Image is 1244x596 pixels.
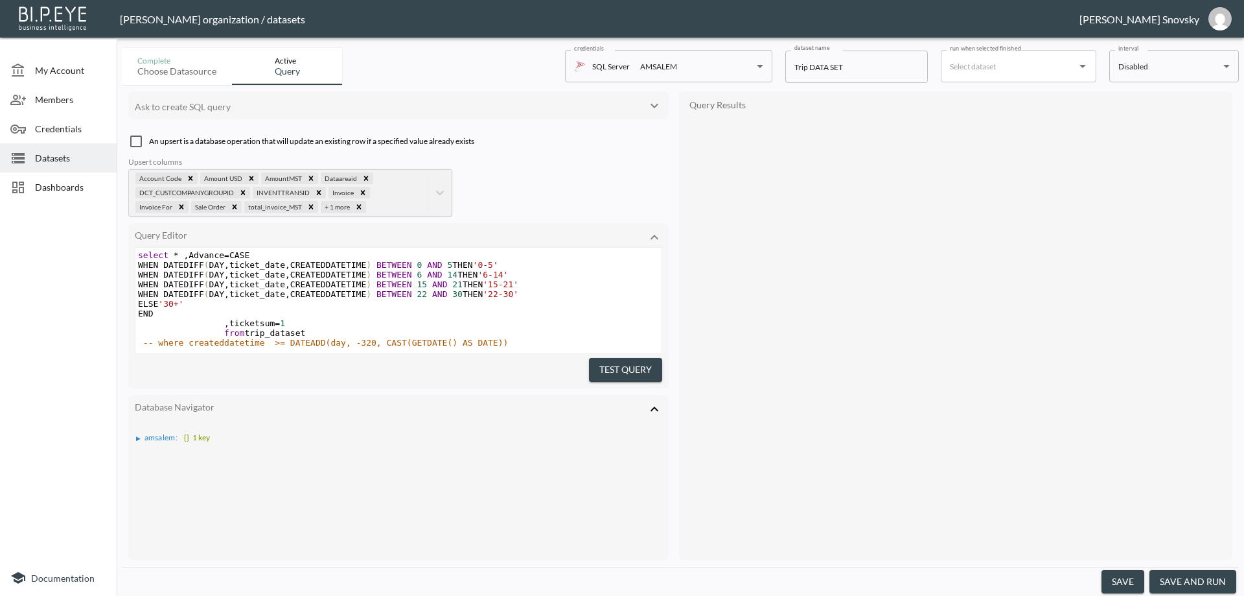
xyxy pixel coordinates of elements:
[128,157,669,217] div: Account Code;Amount USD;AmountMST;Dataareaid;DCT_CUSTCOMPANYGROUPID;INVENTTRANSID;Invoice;Invoice...
[366,289,371,299] span: )
[224,289,229,299] span: ,
[452,280,463,289] span: 21
[427,260,442,270] span: AND
[224,328,244,338] span: from
[285,280,290,289] span: ,
[275,318,280,328] span: =
[183,250,189,260] span: ,
[138,270,509,280] span: WHEN DATEDIFF DAY ticket_date CREATEDDATETIME THEN
[366,270,371,280] span: )
[138,250,168,260] span: select
[138,318,285,328] span: ticketsum
[285,289,290,299] span: ,
[204,289,209,299] span: (
[285,270,290,280] span: ,
[366,260,371,270] span: )
[473,260,498,270] span: '0-5'
[128,126,669,149] div: An upsert is a database operation that will update an existing row if a specified value already e...
[135,230,635,241] div: Query Editor
[35,122,106,136] span: Credentials
[275,56,300,66] div: Active
[224,250,229,260] span: =
[483,289,518,299] span: '22-30'
[574,44,604,53] label: credentials
[204,270,209,280] span: (
[138,299,184,309] span: ELSE
[1079,13,1199,25] div: [PERSON_NAME] Snovsky
[417,280,428,289] span: 15
[138,328,305,338] span: trip_dataset
[31,573,95,584] span: Documentation
[947,56,1071,77] input: Select dataset
[184,433,189,442] span: {}
[574,60,586,72] img: mssql icon
[478,270,508,280] span: '6-14'
[138,250,249,260] span: Advance CASE
[137,56,216,66] div: Complete
[483,280,518,289] span: '15-21'
[417,270,422,280] span: 6
[1101,570,1144,594] button: save
[224,318,229,328] span: ,
[135,101,635,112] div: Ask to create SQL query
[137,66,216,77] div: Choose datasource
[376,260,412,270] span: BETWEEN
[794,43,829,52] label: dataset name
[432,289,447,299] span: AND
[1118,59,1218,74] div: Disabled
[1199,3,1241,34] button: gils@amsalem.com
[640,59,677,74] div: AMSALEM
[138,280,518,289] span: WHEN DATEDIFF DAY ticket_date CREATEDDATETIME THEN
[204,260,209,270] span: (
[181,433,210,442] span: 1 key
[592,59,630,74] p: SQL Server
[452,289,463,299] span: 30
[447,260,452,270] span: 5
[35,151,106,165] span: Datasets
[1118,44,1139,53] label: interval
[136,435,141,442] div: ▶
[417,260,422,270] span: 0
[376,270,412,280] span: BETWEEN
[10,570,106,586] a: Documentation
[128,157,452,169] div: Upsert columns
[447,270,457,280] span: 14
[366,280,371,289] span: )
[138,309,154,318] span: END
[35,93,106,106] span: Members
[376,280,412,289] span: BETWEEN
[135,401,635,412] div: Database Navigator
[275,66,300,77] div: Query
[285,260,290,270] span: ,
[280,318,285,328] span: 1
[120,13,1079,25] div: [PERSON_NAME] organization / datasets
[1208,7,1232,30] img: e1d6fdeb492d5bd457900032a53483e8
[589,358,662,382] button: Test Query
[417,289,428,299] span: 22
[685,98,1226,110] div: Query Results
[144,433,178,442] span: amsalem :
[950,44,1021,53] label: run when selected finished
[224,260,229,270] span: ,
[143,338,509,348] span: -- where createddatetime >= DATEADD(day, -320, CAST(GETDATE() AS DATE))
[224,280,229,289] span: ,
[158,299,183,309] span: '30+'
[1074,57,1092,75] button: Open
[35,64,106,77] span: My Account
[138,289,518,299] span: WHEN DATEDIFF DAY ticket_date CREATEDDATETIME THEN
[35,180,106,194] span: Dashboards
[432,280,447,289] span: AND
[1149,570,1236,594] button: save and run
[427,270,442,280] span: AND
[224,270,229,280] span: ,
[376,289,412,299] span: BETWEEN
[16,3,91,32] img: bipeye-logo
[204,280,209,289] span: (
[138,260,498,270] span: WHEN DATEDIFF DAY ticket_date CREATEDDATETIME THEN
